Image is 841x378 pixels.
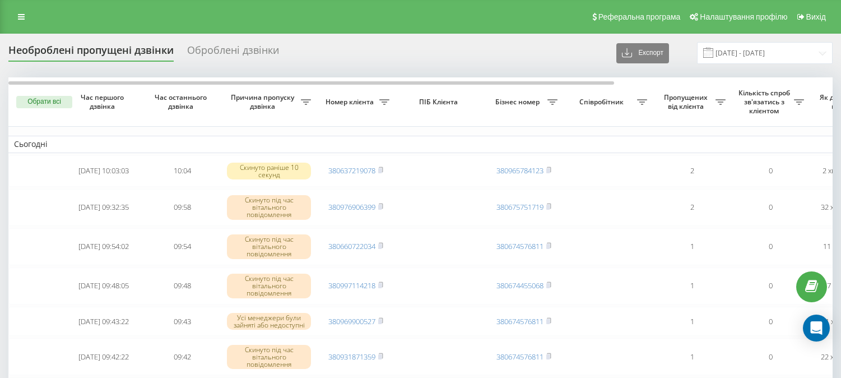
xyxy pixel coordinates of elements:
[653,307,731,336] td: 1
[496,241,543,251] a: 380674576811
[700,12,787,21] span: Налаштування профілю
[328,316,375,326] a: 380969900527
[496,202,543,212] a: 380675751719
[490,98,547,107] span: Бізнес номер
[143,338,221,375] td: 09:42
[143,189,221,226] td: 09:58
[227,163,311,179] div: Скинуто раніше 10 секунд
[227,93,301,110] span: Причина пропуску дзвінка
[143,228,221,265] td: 09:54
[496,352,543,362] a: 380674576811
[405,98,475,107] span: ПІБ Клієнта
[598,12,681,21] span: Реферальна програма
[328,165,375,176] a: 380637219078
[152,93,212,110] span: Час останнього дзвінка
[328,241,375,251] a: 380660722034
[731,307,810,336] td: 0
[64,189,143,226] td: [DATE] 09:32:35
[496,316,543,326] a: 380674576811
[569,98,637,107] span: Співробітник
[731,338,810,375] td: 0
[496,280,543,291] a: 380674455068
[496,165,543,176] a: 380965784123
[653,155,731,187] td: 2
[227,274,311,298] div: Скинуто під час вітального повідомлення
[737,89,794,115] span: Кількість спроб зв'язатись з клієнтом
[806,12,826,21] span: Вихід
[143,307,221,336] td: 09:43
[227,345,311,370] div: Скинуто під час вітального повідомлення
[187,44,279,62] div: Оброблені дзвінки
[616,43,669,63] button: Експорт
[64,155,143,187] td: [DATE] 10:03:03
[143,268,221,305] td: 09:48
[731,155,810,187] td: 0
[328,280,375,291] a: 380997114218
[653,338,731,375] td: 1
[322,98,379,107] span: Номер клієнта
[64,268,143,305] td: [DATE] 09:48:05
[16,96,72,108] button: Обрати всі
[64,338,143,375] td: [DATE] 09:42:22
[731,228,810,265] td: 0
[658,93,715,110] span: Пропущених від клієнта
[8,44,174,62] div: Необроблені пропущені дзвінки
[653,228,731,265] td: 1
[731,268,810,305] td: 0
[653,189,731,226] td: 2
[227,234,311,259] div: Скинуто під час вітального повідомлення
[227,313,311,330] div: Усі менеджери були зайняті або недоступні
[143,155,221,187] td: 10:04
[227,195,311,220] div: Скинуто під час вітального повідомлення
[328,202,375,212] a: 380976906399
[328,352,375,362] a: 380931871359
[64,307,143,336] td: [DATE] 09:43:22
[653,268,731,305] td: 1
[73,93,134,110] span: Час першого дзвінка
[803,315,830,342] div: Open Intercom Messenger
[64,228,143,265] td: [DATE] 09:54:02
[731,189,810,226] td: 0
